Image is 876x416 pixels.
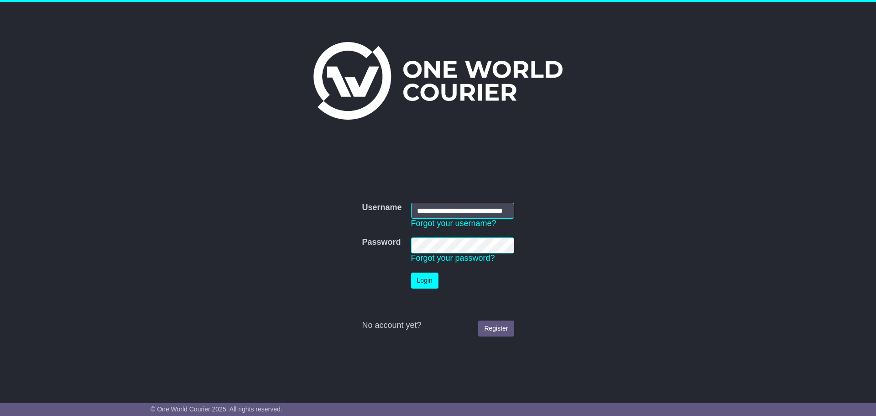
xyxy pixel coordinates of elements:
a: Forgot your password? [411,253,495,263]
span: © One World Courier 2025. All rights reserved. [151,405,282,413]
button: Login [411,273,438,289]
label: Password [362,237,401,247]
div: No account yet? [362,321,514,331]
a: Forgot your username? [411,219,496,228]
a: Register [478,321,514,337]
label: Username [362,203,401,213]
img: One World [313,42,563,120]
